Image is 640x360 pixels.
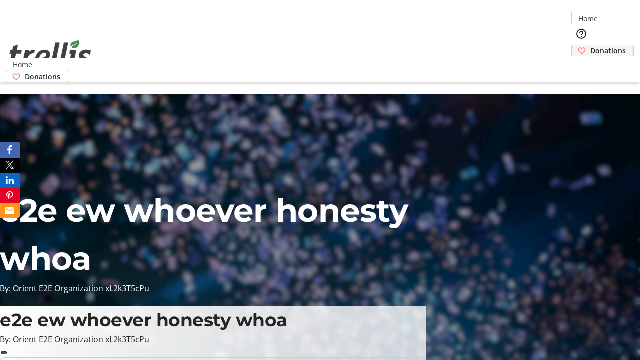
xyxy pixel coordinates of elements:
[578,13,598,24] span: Home
[25,71,60,82] span: Donations
[13,59,32,70] span: Home
[572,13,604,24] a: Home
[6,29,95,79] img: Orient E2E Organization xL2k3T5cPu's Logo
[6,59,38,70] a: Home
[6,71,68,82] a: Donations
[590,45,626,56] span: Donations
[571,56,591,76] button: Cart
[571,45,634,56] a: Donations
[571,24,591,44] button: Help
